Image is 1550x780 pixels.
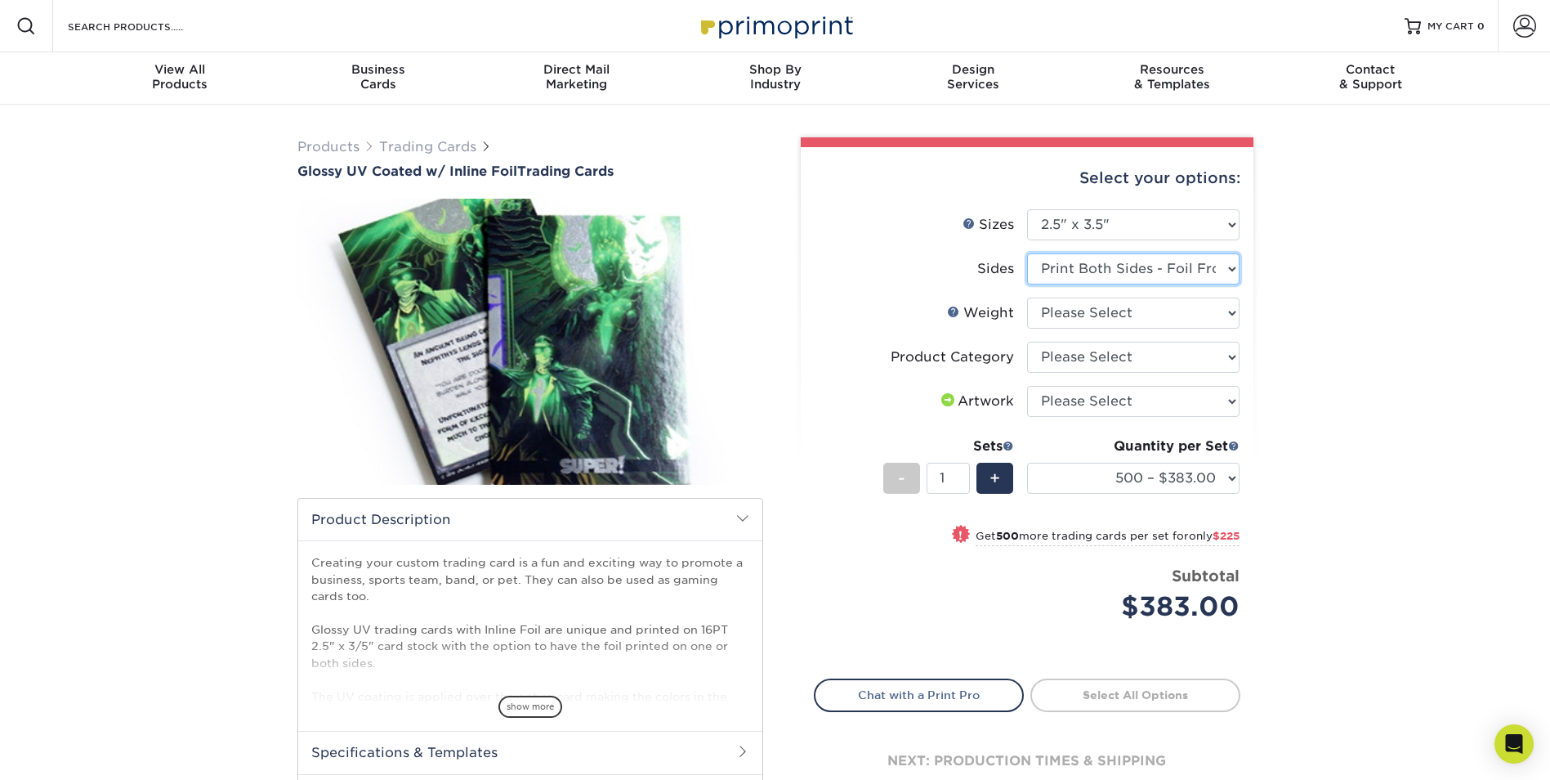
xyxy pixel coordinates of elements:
[1027,437,1240,456] div: Quantity per Set
[814,679,1024,711] a: Chat with a Print Pro
[938,392,1014,411] div: Artwork
[1477,20,1485,32] span: 0
[676,62,874,77] span: Shop By
[898,466,905,491] span: -
[1271,62,1470,77] span: Contact
[1271,52,1470,105] a: Contact& Support
[298,731,762,773] h2: Specifications & Templates
[297,164,763,179] a: Glossy UV Coated w/ Inline FoilTrading Cards
[1213,530,1240,542] span: $225
[81,62,279,92] div: Products
[498,696,562,718] span: show more
[874,62,1073,77] span: Design
[297,164,763,179] h1: Trading Cards
[1494,724,1534,764] div: Open Intercom Messenger
[891,347,1014,367] div: Product Category
[977,259,1014,279] div: Sides
[81,52,279,105] a: View AllProducts
[1073,52,1271,105] a: Resources& Templates
[996,530,1019,542] strong: 500
[1039,587,1240,626] div: $383.00
[1073,62,1271,77] span: Resources
[477,62,676,77] span: Direct Mail
[694,8,857,43] img: Primoprint
[311,554,749,737] p: Creating your custom trading card is a fun and exciting way to promote a business, sports team, b...
[976,530,1240,546] small: Get more trading cards per set for
[279,52,477,105] a: BusinessCards
[379,139,476,155] a: Trading Cards
[874,52,1073,105] a: DesignServices
[989,466,1000,491] span: +
[1030,679,1240,711] a: Select All Options
[66,16,226,36] input: SEARCH PRODUCTS.....
[1189,530,1240,542] span: only
[883,437,1014,456] div: Sets
[676,52,874,105] a: Shop ByIndustry
[1271,62,1470,92] div: & Support
[1427,20,1474,34] span: MY CART
[958,527,963,544] span: !
[874,62,1073,92] div: Services
[814,147,1240,209] div: Select your options:
[1073,62,1271,92] div: & Templates
[477,62,676,92] div: Marketing
[297,139,360,155] a: Products
[297,181,763,503] img: Glossy UV Coated w/ Inline Foil 01
[297,164,517,179] span: Glossy UV Coated w/ Inline Foil
[279,62,477,92] div: Cards
[477,52,676,105] a: Direct MailMarketing
[963,215,1014,235] div: Sizes
[1172,567,1240,585] strong: Subtotal
[4,730,139,774] iframe: Google Customer Reviews
[947,303,1014,323] div: Weight
[279,62,477,77] span: Business
[81,62,279,77] span: View All
[676,62,874,92] div: Industry
[298,499,762,540] h2: Product Description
